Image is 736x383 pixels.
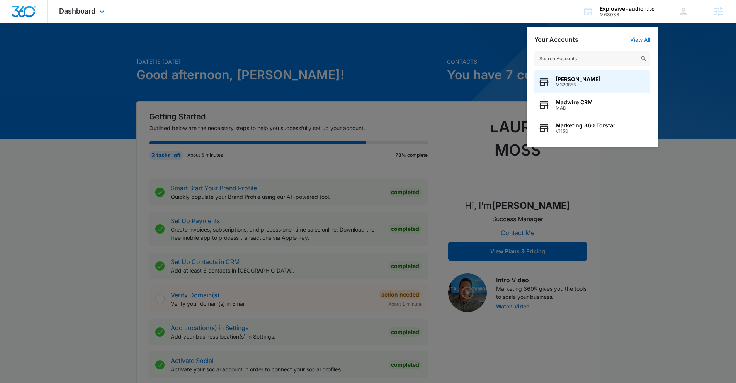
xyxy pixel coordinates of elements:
[534,117,650,140] button: Marketing 360 TorstarV1150
[600,12,654,17] div: account id
[556,76,600,82] span: [PERSON_NAME]
[556,99,593,105] span: Madwire CRM
[534,51,650,66] input: Search Accounts
[600,6,654,12] div: account name
[534,70,650,93] button: [PERSON_NAME]M329855
[85,46,130,51] div: Keywords by Traffic
[556,129,615,134] span: V1150
[21,45,27,51] img: tab_domain_overview_orange.svg
[20,20,85,26] div: Domain: [DOMAIN_NAME]
[77,45,83,51] img: tab_keywords_by_traffic_grey.svg
[29,46,69,51] div: Domain Overview
[534,93,650,117] button: Madwire CRMMAD
[534,36,578,43] h2: Your Accounts
[12,12,19,19] img: logo_orange.svg
[556,105,593,111] span: MAD
[556,82,600,88] span: M329855
[630,36,650,43] a: View All
[12,20,19,26] img: website_grey.svg
[22,12,38,19] div: v 4.0.25
[556,122,615,129] span: Marketing 360 Torstar
[59,7,95,15] span: Dashboard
